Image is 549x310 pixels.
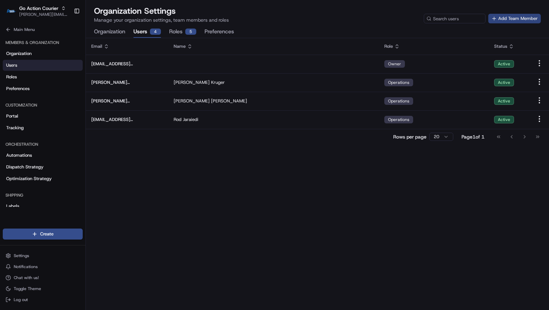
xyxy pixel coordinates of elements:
[462,133,484,140] div: Page 1 of 1
[3,150,83,161] a: Automations
[18,44,113,51] input: Clear
[393,133,427,140] p: Rows per page
[65,153,110,160] span: API Documentation
[21,106,40,112] span: unihopllc
[68,170,83,175] span: Pylon
[174,98,210,104] span: [PERSON_NAME]
[3,162,83,173] a: Dispatch Strategy
[19,5,58,12] button: Go Action Courier
[91,43,163,49] div: Email
[3,229,83,240] button: Create
[384,60,405,68] div: Owner
[3,60,83,71] a: Users
[7,118,18,129] img: Charles Folsom
[3,71,83,82] a: Roles
[3,262,83,272] button: Notifications
[58,154,63,159] div: 💻
[205,26,234,38] button: Preferences
[174,117,182,123] span: Rod
[3,201,83,212] a: Labels
[3,251,83,261] button: Settings
[384,97,413,105] div: Operations
[3,111,83,122] a: Portal
[14,264,38,269] span: Notifications
[384,79,413,86] div: Operations
[106,88,125,96] button: See all
[31,65,113,72] div: Start new chat
[41,106,44,112] span: •
[14,297,28,302] span: Log out
[384,43,483,49] div: Role
[6,86,30,92] span: Preferences
[7,7,21,20] img: Nash
[3,173,83,184] a: Optimization Strategy
[6,176,52,182] span: Optimization Strategy
[57,125,59,130] span: •
[384,116,413,123] div: Operations
[3,83,83,94] a: Preferences
[494,43,524,49] div: Status
[494,79,514,86] div: Active
[3,273,83,283] button: Chat with us!
[55,151,113,163] a: 💻API Documentation
[6,164,44,170] span: Dispatch Strategy
[91,117,163,123] span: [EMAIL_ADDRESS][DOMAIN_NAME]
[3,25,83,34] button: Main Menu
[21,125,56,130] span: [PERSON_NAME]
[91,79,163,86] span: [PERSON_NAME][EMAIL_ADDRESS][PERSON_NAME][DOMAIN_NAME]
[14,253,29,258] span: Settings
[174,79,210,86] span: [PERSON_NAME]
[7,89,46,95] div: Past conversations
[3,100,83,111] div: Customization
[6,203,19,209] span: Labels
[174,43,373,49] div: Name
[14,275,39,280] span: Chat with us!
[7,154,12,159] div: 📗
[94,5,229,16] h1: Organization Settings
[14,65,27,78] img: 1738778727109-b901c2ba-d612-49f7-a14d-d897ce62d23f
[6,51,32,57] span: Organization
[3,3,71,19] button: Go Action CourierGo Action Courier[PERSON_NAME][EMAIL_ADDRESS][DOMAIN_NAME]
[6,125,24,131] span: Tracking
[6,74,17,80] span: Roles
[183,117,198,123] span: Jaraiedi
[5,9,16,13] img: Go Action Courier
[45,106,59,112] span: [DATE]
[48,170,83,175] a: Powered byPylon
[19,12,68,17] button: [PERSON_NAME][EMAIL_ADDRESS][DOMAIN_NAME]
[7,100,18,111] img: unihopllc
[185,29,196,35] div: 5
[3,190,83,201] div: Shipping
[133,26,161,38] button: Users
[494,116,514,123] div: Active
[150,29,161,35] div: 4
[4,151,55,163] a: 📗Knowledge Base
[169,26,196,38] button: Roles
[14,153,52,160] span: Knowledge Base
[6,62,17,68] span: Users
[494,60,514,68] div: Active
[6,113,18,119] span: Portal
[91,98,163,104] span: [PERSON_NAME][EMAIL_ADDRESS][PERSON_NAME][DOMAIN_NAME]
[6,152,32,158] span: Automations
[211,98,247,104] span: [PERSON_NAME]
[31,72,94,78] div: We're available if you need us!
[3,284,83,294] button: Toggle Theme
[7,65,19,78] img: 1736555255976-a54dd68f-1ca7-489b-9aae-adbdc363a1c4
[61,125,75,130] span: [DATE]
[3,122,83,133] a: Tracking
[3,139,83,150] div: Orchestration
[94,26,125,38] button: Organization
[94,16,229,23] p: Manage your organization settings, team members and roles
[494,97,514,105] div: Active
[211,79,225,86] span: Kruger
[14,286,41,291] span: Toggle Theme
[424,14,486,23] input: Search users
[3,48,83,59] a: Organization
[40,231,54,237] span: Create
[3,295,83,305] button: Log out
[7,27,125,38] p: Welcome 👋
[117,67,125,76] button: Start new chat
